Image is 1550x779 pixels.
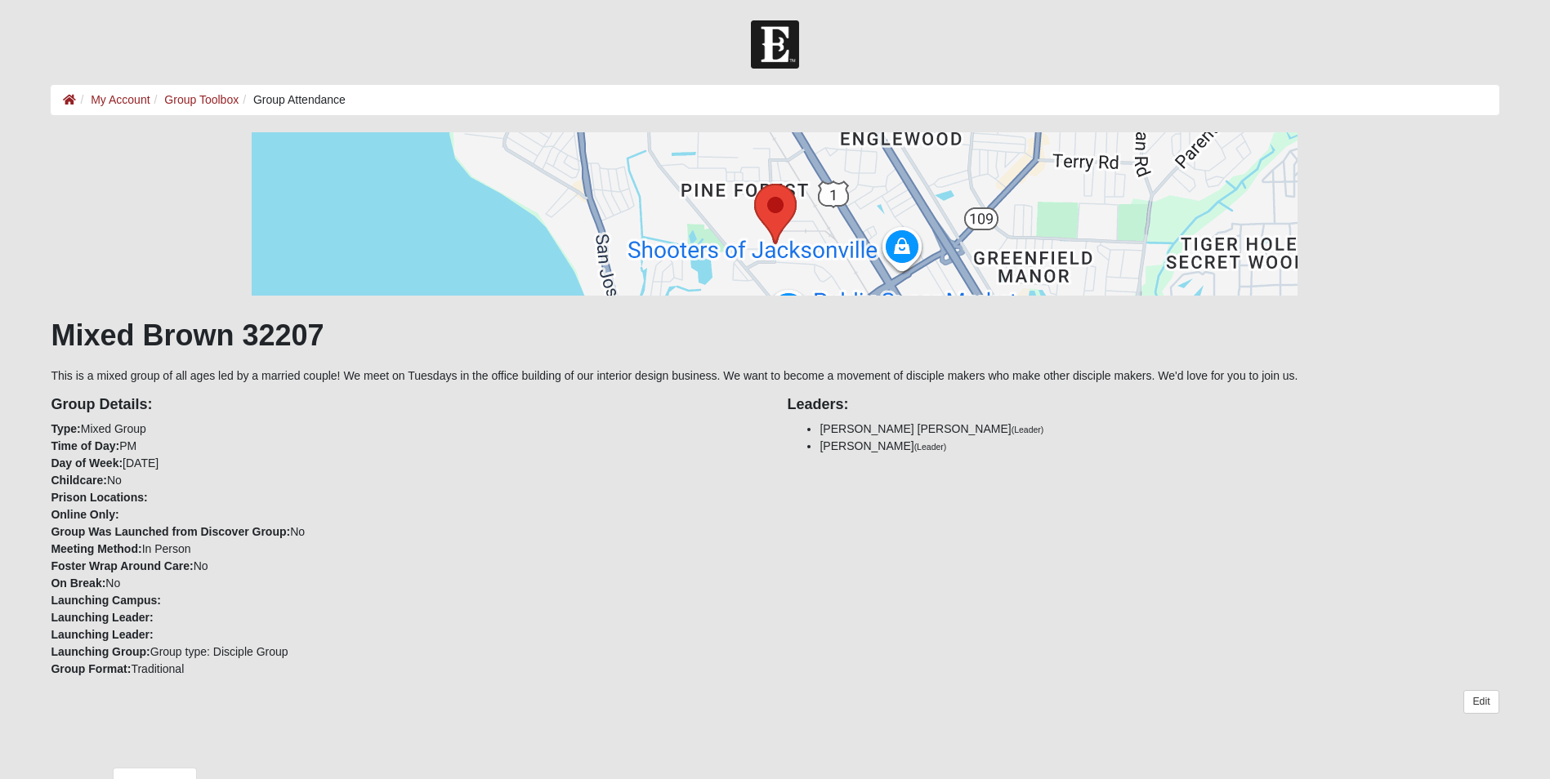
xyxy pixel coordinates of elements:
a: Edit [1463,690,1499,714]
strong: Prison Locations: [51,491,147,504]
strong: Launching Leader: [51,611,153,624]
h4: Leaders: [787,396,1499,414]
h1: Mixed Brown 32207 [51,318,1499,353]
small: (Leader) [1012,425,1044,434]
h4: Group Details: [51,396,762,414]
strong: Type: [51,422,80,435]
strong: Online Only: [51,508,118,521]
strong: Childcare: [51,474,106,487]
strong: On Break: [51,576,105,590]
a: Group Toolbox [164,93,239,106]
strong: Day of Week: [51,456,123,470]
div: Mixed Group PM [DATE] No No In Person No No Group type: Disciple Group Traditional [38,385,775,678]
strong: Meeting Method: [51,542,141,555]
li: Group Attendance [239,91,346,109]
img: Church of Eleven22 Logo [751,20,799,69]
strong: Launching Leader: [51,628,153,641]
li: [PERSON_NAME] [PERSON_NAME] [820,421,1499,438]
small: (Leader) [914,442,947,452]
strong: Foster Wrap Around Care: [51,559,193,572]
strong: Launching Campus: [51,594,161,607]
strong: Time of Day: [51,439,119,452]
strong: Group Was Launched from Discover Group: [51,525,290,538]
strong: Launching Group: [51,645,150,658]
li: [PERSON_NAME] [820,438,1499,455]
a: My Account [91,93,150,106]
strong: Group Format: [51,662,131,675]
